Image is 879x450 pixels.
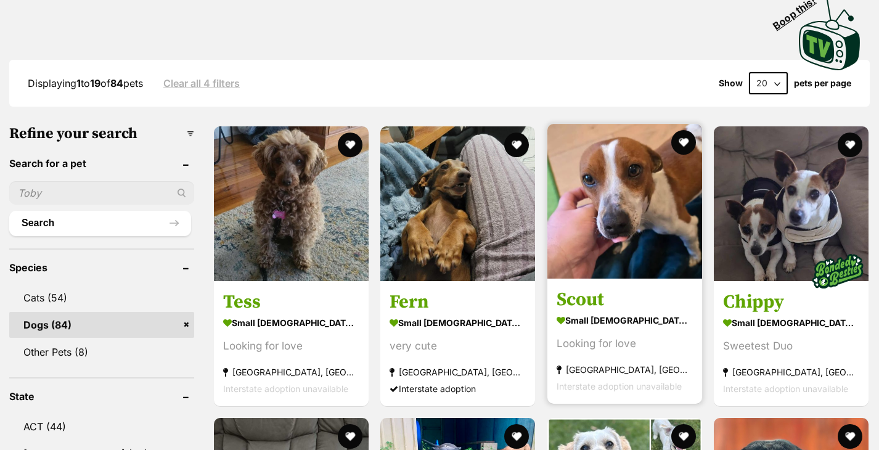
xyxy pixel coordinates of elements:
[723,290,859,314] h3: Chippy
[173,1,185,11] a: Privacy Notification
[723,338,859,354] div: Sweetest Duo
[547,124,702,279] img: Scout - Jack Russell Terrier Dog
[7,124,35,151] div: Play
[557,288,693,311] h3: Scout
[557,361,693,378] strong: [GEOGRAPHIC_DATA], [GEOGRAPHIC_DATA]
[505,424,529,449] button: favourite
[671,130,696,155] button: favourite
[9,391,194,402] header: State
[9,158,194,169] header: Search for a pet
[90,77,100,89] strong: 19
[1,1,11,11] img: consumer-privacy-logo.png
[671,424,696,449] button: favourite
[505,133,529,157] button: favourite
[557,335,693,352] div: Looking for love
[390,380,526,397] div: Interstate adoption
[390,364,526,380] strong: [GEOGRAPHIC_DATA], [GEOGRAPHIC_DATA]
[9,125,194,142] h3: Refine your search
[174,1,184,11] img: consumer-privacy-logo.png
[223,383,348,394] span: Interstate adoption unavailable
[9,181,194,205] input: Toby
[28,77,143,89] span: Displaying to of pets
[714,126,869,281] img: Chippy - Jack Russell Terrier Dog
[338,133,362,157] button: favourite
[223,314,359,332] strong: small [DEMOGRAPHIC_DATA] Dog
[9,211,191,235] button: Search
[9,339,194,365] a: Other Pets (8)
[838,133,862,157] button: favourite
[223,338,359,354] div: Looking for love
[723,364,859,380] strong: [GEOGRAPHIC_DATA], [GEOGRAPHIC_DATA]
[172,1,184,10] img: iconc.png
[338,424,362,449] button: favourite
[557,311,693,329] strong: small [DEMOGRAPHIC_DATA] Dog
[723,314,859,332] strong: small [DEMOGRAPHIC_DATA] Dog
[9,312,194,338] a: Dogs (84)
[547,279,702,404] a: Scout small [DEMOGRAPHIC_DATA] Dog Looking for love [GEOGRAPHIC_DATA], [GEOGRAPHIC_DATA] Intersta...
[9,262,194,273] header: Species
[838,424,862,449] button: favourite
[380,126,535,281] img: Fern - Dachshund (Miniature Smooth Haired) Dog
[807,240,869,302] img: bonded besties
[9,285,194,311] a: Cats (54)
[214,126,369,281] img: Tess - Poodle (Toy) Dog
[223,290,359,314] h3: Tess
[380,281,535,406] a: Fern small [DEMOGRAPHIC_DATA] Dog very cute [GEOGRAPHIC_DATA], [GEOGRAPHIC_DATA] Interstate adoption
[35,124,62,151] div: Unmute button
[110,77,123,89] strong: 84
[557,381,682,391] span: Interstate adoption unavailable
[723,383,848,394] span: Interstate adoption unavailable
[390,338,526,354] div: very cute
[719,78,743,88] span: Show
[76,77,81,89] strong: 1
[9,414,194,440] a: ACT (44)
[794,78,851,88] label: pets per page
[714,281,869,406] a: Chippy small [DEMOGRAPHIC_DATA] Dog Sweetest Duo [GEOGRAPHIC_DATA], [GEOGRAPHIC_DATA] Interstate ...
[163,78,240,89] a: Clear all 4 filters
[62,134,98,141] span: Loading ad
[439,1,448,9] img: adc.png
[223,364,359,380] strong: [GEOGRAPHIC_DATA], [GEOGRAPHIC_DATA]
[390,290,526,314] h3: Fern
[390,314,526,332] strong: small [DEMOGRAPHIC_DATA] Dog
[214,281,369,406] a: Tess small [DEMOGRAPHIC_DATA] Dog Looking for love [GEOGRAPHIC_DATA], [GEOGRAPHIC_DATA] Interstat...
